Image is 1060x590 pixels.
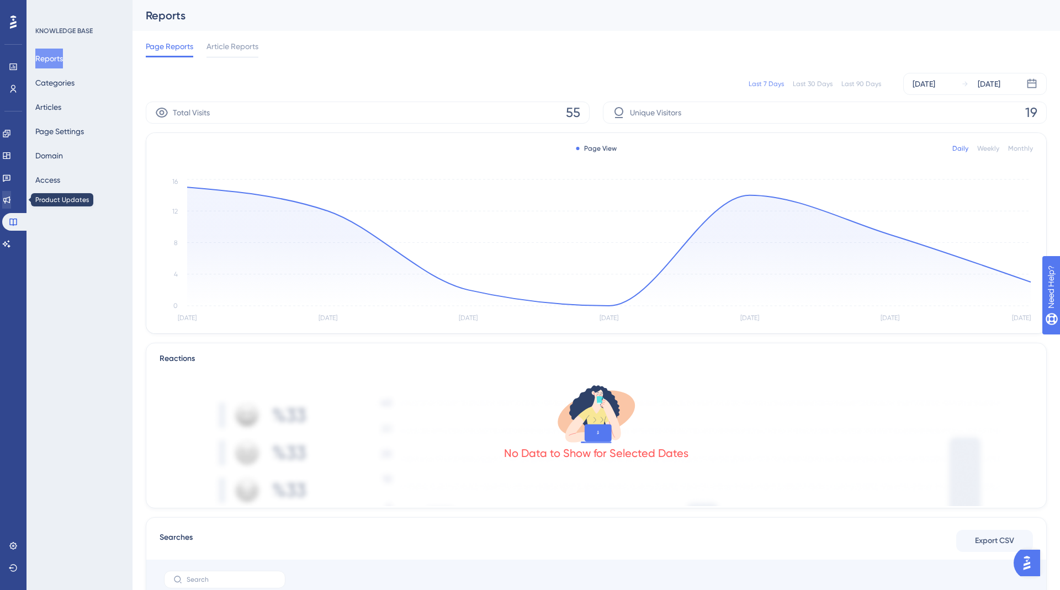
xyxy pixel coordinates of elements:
div: Last 7 Days [749,79,784,88]
iframe: UserGuiding AI Assistant Launcher [1014,546,1047,580]
button: Reports [35,49,63,68]
button: Articles [35,97,61,117]
div: Daily [952,144,968,153]
tspan: 0 [173,302,178,310]
tspan: [DATE] [600,314,618,322]
div: Page View [576,144,617,153]
div: KNOWLEDGE BASE [35,26,93,35]
div: Monthly [1008,144,1033,153]
tspan: 4 [174,270,178,278]
button: Domain [35,146,63,166]
span: Page Reports [146,40,193,53]
span: 19 [1025,104,1037,121]
div: Last 30 Days [793,79,833,88]
button: Categories [35,73,75,93]
tspan: 12 [172,208,178,215]
span: 55 [566,104,580,121]
div: [DATE] [913,77,935,91]
div: Reactions [160,352,1033,365]
tspan: [DATE] [740,314,759,322]
tspan: 16 [172,178,178,185]
span: Article Reports [206,40,258,53]
tspan: 8 [174,239,178,247]
tspan: [DATE] [881,314,899,322]
button: Page Settings [35,121,84,141]
div: Reports [146,8,1019,23]
span: Total Visits [173,106,210,119]
span: Searches [160,531,193,551]
input: Search [187,576,276,583]
div: Weekly [977,144,999,153]
tspan: [DATE] [1012,314,1031,322]
button: Export CSV [956,530,1033,552]
button: Access [35,170,60,190]
tspan: [DATE] [319,314,337,322]
div: [DATE] [978,77,1000,91]
span: Export CSV [975,534,1014,548]
div: No Data to Show for Selected Dates [504,445,688,461]
tspan: [DATE] [178,314,197,322]
span: Need Help? [26,3,69,16]
div: Last 90 Days [841,79,881,88]
span: Unique Visitors [630,106,681,119]
tspan: [DATE] [459,314,478,322]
